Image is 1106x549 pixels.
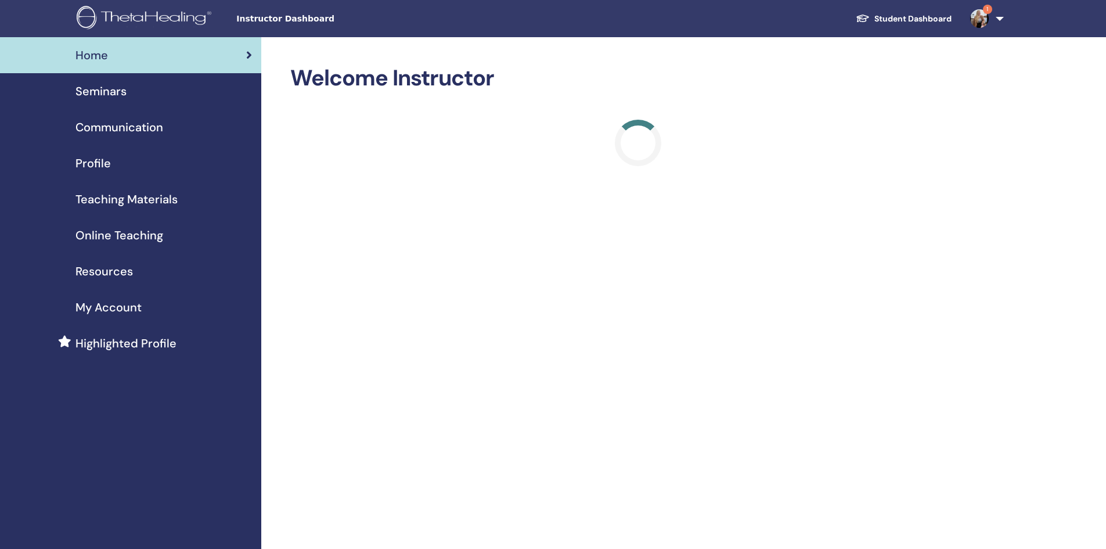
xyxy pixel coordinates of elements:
span: Home [75,46,108,64]
span: Instructor Dashboard [236,13,410,25]
img: default.jpg [970,9,989,28]
span: Profile [75,155,111,172]
a: Student Dashboard [846,8,961,30]
span: 1 [983,5,992,14]
span: Seminars [75,82,127,100]
span: Teaching Materials [75,191,178,208]
span: Communication [75,119,163,136]
img: graduation-cap-white.svg [856,13,870,23]
h2: Welcome Instructor [290,65,986,92]
span: Highlighted Profile [75,335,176,352]
span: My Account [75,299,142,316]
span: Resources [75,263,133,280]
img: logo.png [77,6,215,32]
span: Online Teaching [75,227,163,244]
